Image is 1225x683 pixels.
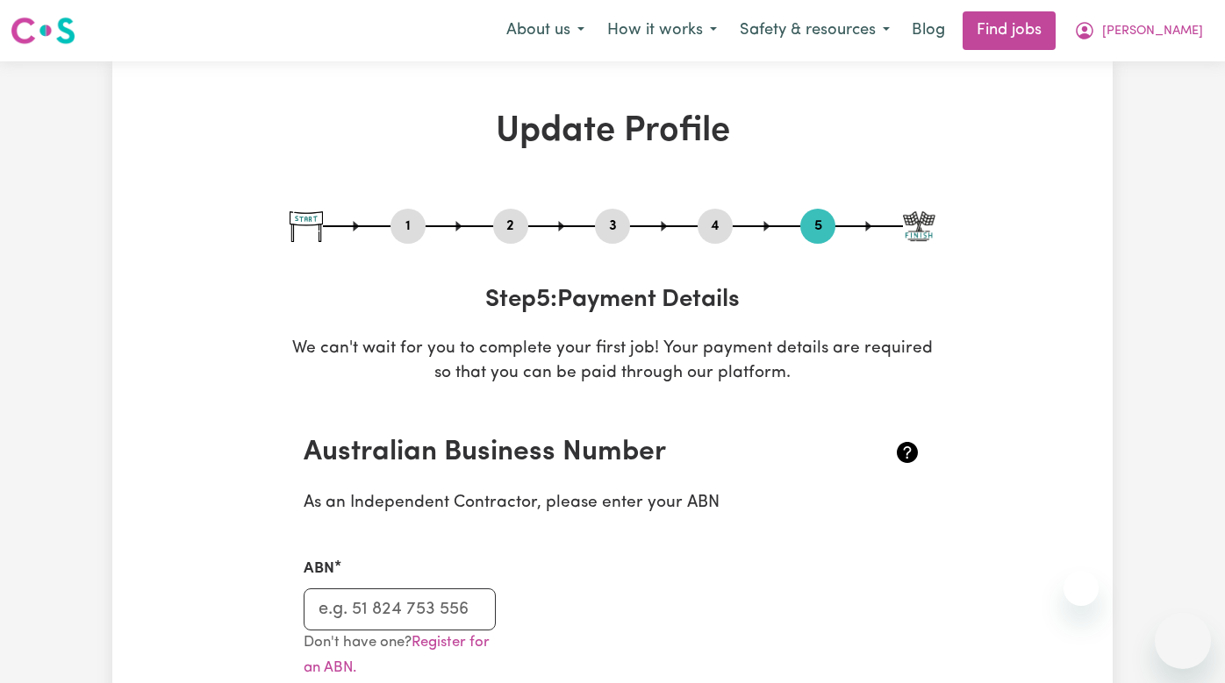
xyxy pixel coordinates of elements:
[304,436,819,469] h2: Australian Business Number
[304,635,490,675] small: Don't have one?
[495,12,596,49] button: About us
[304,635,490,675] a: Register for an ABN.
[290,286,935,316] h3: Step 5 : Payment Details
[304,558,334,580] label: ABN
[493,215,528,238] button: Go to step 2
[1102,22,1203,41] span: [PERSON_NAME]
[1155,613,1211,669] iframe: Button to launch messaging window
[1063,12,1214,49] button: My Account
[304,491,921,516] p: As an Independent Contractor, please enter your ABN
[290,110,935,153] h1: Update Profile
[11,15,75,46] img: Careseekers logo
[1064,571,1099,606] iframe: Close message
[901,11,956,50] a: Blog
[11,11,75,51] a: Careseekers logo
[800,215,835,238] button: Go to step 5
[304,588,496,630] input: e.g. 51 824 753 556
[728,12,901,49] button: Safety & resources
[390,215,426,238] button: Go to step 1
[595,215,630,238] button: Go to step 3
[963,11,1056,50] a: Find jobs
[596,12,728,49] button: How it works
[290,337,935,388] p: We can't wait for you to complete your first job! Your payment details are required so that you c...
[698,215,733,238] button: Go to step 4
